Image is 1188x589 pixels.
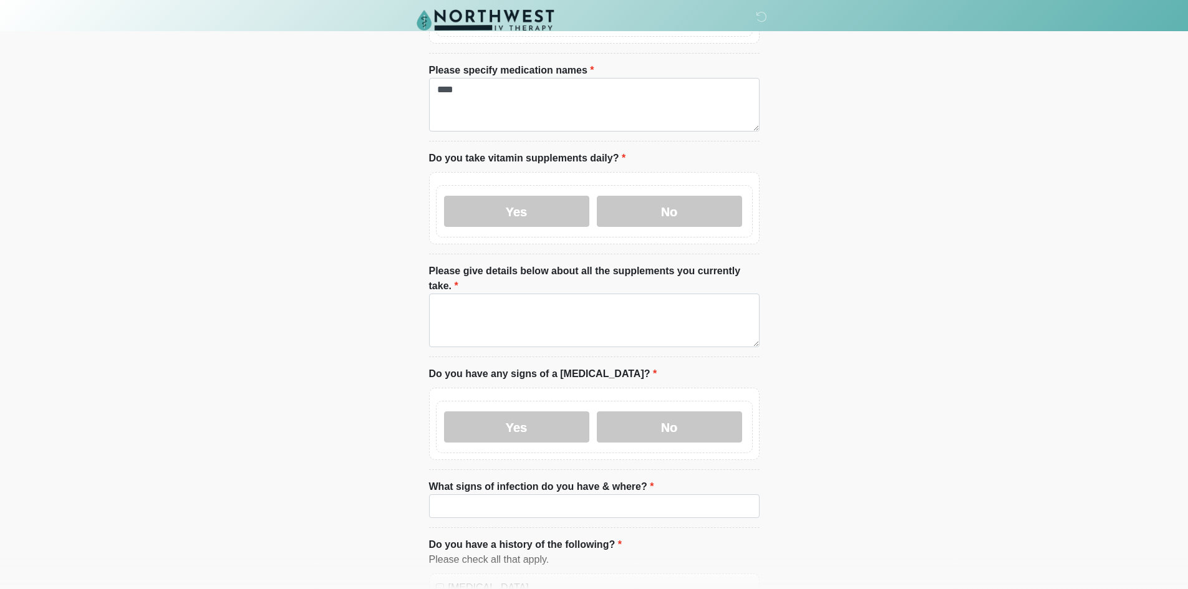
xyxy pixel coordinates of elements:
[429,151,626,166] label: Do you take vitamin supplements daily?
[429,537,622,552] label: Do you have a history of the following?
[444,196,589,227] label: Yes
[429,479,654,494] label: What signs of infection do you have & where?
[597,196,742,227] label: No
[444,411,589,443] label: Yes
[429,63,594,78] label: Please specify medication names
[429,552,760,567] div: Please check all that apply.
[417,9,554,31] img: Northwest IV Therapy Logo
[429,264,760,294] label: Please give details below about all the supplements you currently take.
[429,366,657,381] label: Do you have any signs of a [MEDICAL_DATA]?
[597,411,742,443] label: No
